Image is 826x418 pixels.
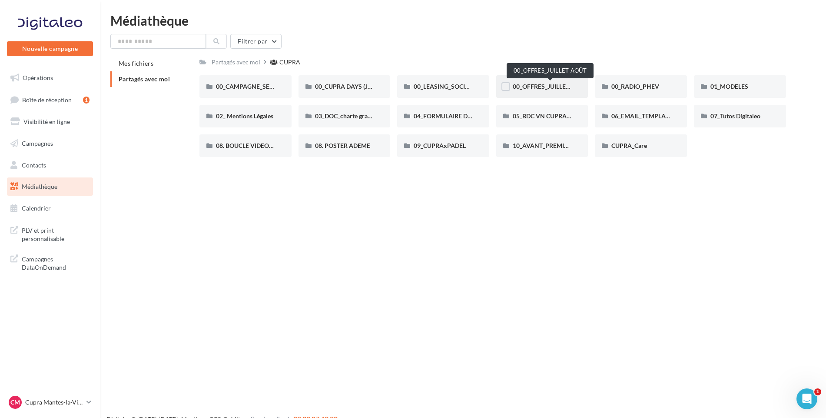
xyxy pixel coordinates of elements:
[25,398,83,407] p: Cupra Mantes-la-Ville
[710,112,760,120] span: 07_Tutos Digitaleo
[5,250,95,275] a: Campagnes DataOnDemand
[22,140,53,147] span: Campagnes
[611,83,659,90] span: 00_RADIO_PHEV
[814,388,821,395] span: 1
[216,83,297,90] span: 00_CAMPAGNE_SEPTEMBRE
[414,83,511,90] span: 00_LEASING_SOCIAL_ÉLECTRIQUE
[216,112,273,120] span: 02_ Mentions Légales
[279,58,300,67] div: CUPRA
[22,253,90,272] span: Campagnes DataOnDemand
[83,97,90,104] div: 1
[230,34,282,49] button: Filtrer par
[513,112,582,120] span: 05_BDC VN CUPRA 2024
[7,394,93,411] a: CM Cupra Mantes-la-Ville
[119,60,153,67] span: Mes fichiers
[5,134,95,153] a: Campagnes
[315,142,370,149] span: 08. POSTER ADEME
[22,161,46,168] span: Contacts
[7,41,93,56] button: Nouvelle campagne
[513,142,655,149] span: 10_AVANT_PREMIÈRES_CUPRA (VENTES PRIVEES)
[315,83,378,90] span: 00_CUPRA DAYS (JPO)
[513,83,587,90] span: 00_OFFRES_JUILLET AOÛT
[23,118,70,125] span: Visibilité en ligne
[22,224,90,243] span: PLV et print personnalisable
[5,199,95,217] a: Calendrier
[414,112,543,120] span: 04_FORMULAIRE DES DEMANDES CRÉATIVES
[23,74,53,81] span: Opérations
[5,69,95,87] a: Opérations
[5,90,95,109] a: Boîte de réception1
[216,142,331,149] span: 08. BOUCLE VIDEO ECRAN SHOWROOM
[611,142,647,149] span: CUPRA_Care
[212,58,260,67] div: Partagés avec moi
[611,112,712,120] span: 06_EMAIL_TEMPLATE HTML CUPRA
[710,83,748,90] span: 01_MODELES
[110,14,816,27] div: Médiathèque
[22,183,57,190] span: Médiathèque
[22,204,51,212] span: Calendrier
[414,142,466,149] span: 09_CUPRAxPADEL
[5,221,95,247] a: PLV et print personnalisable
[315,112,429,120] span: 03_DOC_charte graphique et GUIDELINES
[10,398,20,407] span: CM
[5,156,95,174] a: Contacts
[507,63,594,78] div: 00_OFFRES_JUILLET AOÛT
[22,96,72,103] span: Boîte de réception
[119,75,170,83] span: Partagés avec moi
[796,388,817,409] iframe: Intercom live chat
[5,177,95,196] a: Médiathèque
[5,113,95,131] a: Visibilité en ligne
